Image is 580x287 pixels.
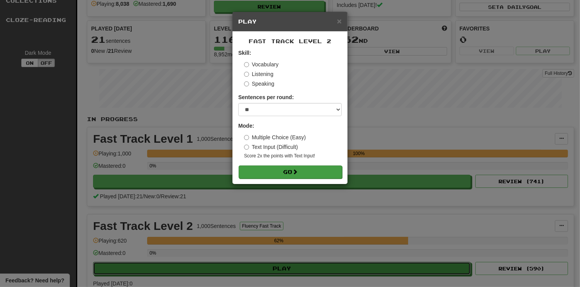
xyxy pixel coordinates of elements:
span: × [337,17,342,25]
small: Score 2x the points with Text Input ! [244,153,342,159]
input: Speaking [244,81,249,86]
input: Listening [244,72,249,77]
strong: Skill: [238,50,251,56]
strong: Mode: [238,123,254,129]
input: Vocabulary [244,62,249,67]
label: Listening [244,70,273,78]
h5: Play [238,18,342,25]
label: Speaking [244,80,274,88]
input: Multiple Choice (Easy) [244,135,249,140]
label: Sentences per round: [238,93,294,101]
label: Multiple Choice (Easy) [244,133,306,141]
label: Vocabulary [244,61,278,68]
label: Text Input (Difficult) [244,143,298,151]
span: Fast Track Level 2 [249,38,331,44]
button: Close [337,17,342,25]
input: Text Input (Difficult) [244,145,249,150]
button: Go [239,165,342,179]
